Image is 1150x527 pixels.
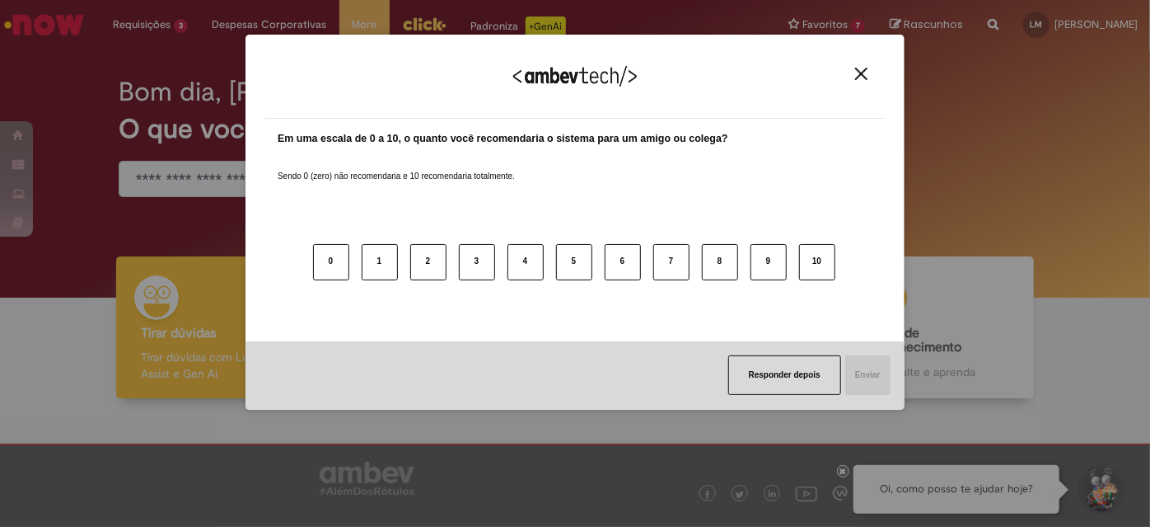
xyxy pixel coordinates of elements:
button: 3 [459,244,495,280]
button: Close [850,67,872,81]
button: 1 [362,244,398,280]
button: 8 [702,244,738,280]
label: Em uma escala de 0 a 10, o quanto você recomendaria o sistema para um amigo ou colega? [278,131,728,147]
button: 9 [750,244,787,280]
img: Close [855,68,867,80]
button: 10 [799,244,835,280]
button: 7 [653,244,690,280]
button: Responder depois [728,355,841,395]
label: Sendo 0 (zero) não recomendaria e 10 recomendaria totalmente. [278,151,515,182]
button: 2 [410,244,446,280]
button: 5 [556,244,592,280]
button: 4 [507,244,544,280]
button: 0 [313,244,349,280]
button: 6 [605,244,641,280]
img: Logo Ambevtech [513,66,637,87]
